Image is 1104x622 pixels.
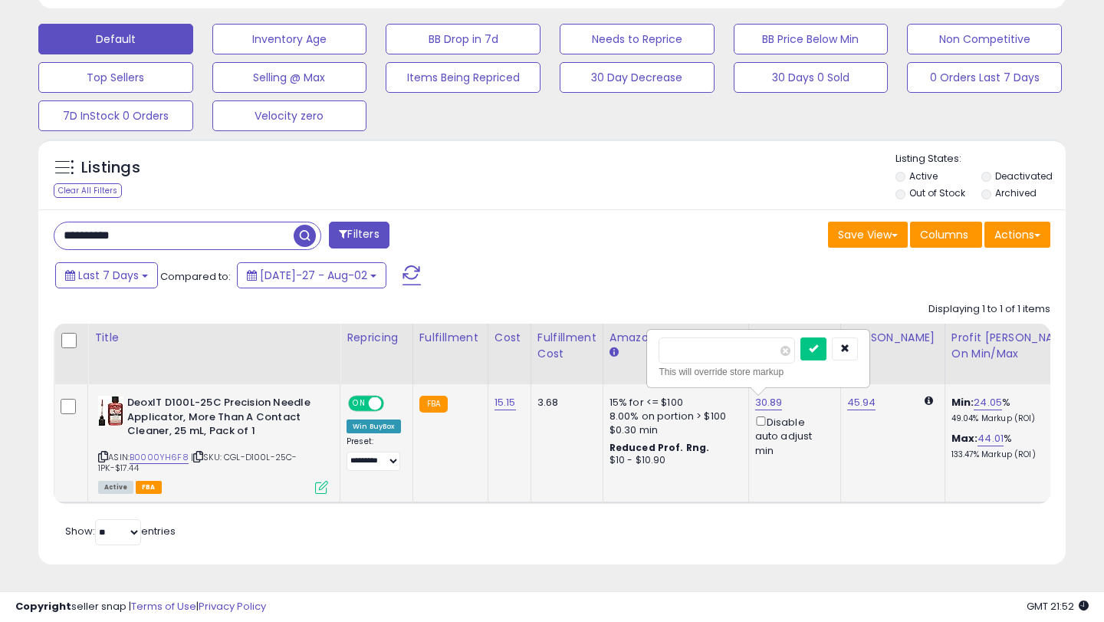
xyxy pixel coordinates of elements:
[734,62,889,93] button: 30 Days 0 Sold
[38,62,193,93] button: Top Sellers
[1027,599,1089,614] span: 2025-08-10 21:52 GMT
[38,24,193,54] button: Default
[15,600,266,614] div: seller snap | |
[78,268,139,283] span: Last 7 Days
[928,302,1050,317] div: Displaying 1 to 1 of 1 items
[386,24,540,54] button: BB Drop in 7d
[160,269,231,284] span: Compared to:
[847,330,938,346] div: [PERSON_NAME]
[907,62,1062,93] button: 0 Orders Last 7 Days
[984,222,1050,248] button: Actions
[995,186,1037,199] label: Archived
[847,395,876,410] a: 45.94
[130,451,189,464] a: B0000YH6F8
[537,330,596,362] div: Fulfillment Cost
[734,24,889,54] button: BB Price Below Min
[55,262,158,288] button: Last 7 Days
[909,169,938,183] label: Active
[329,222,389,248] button: Filters
[951,432,1079,460] div: %
[609,423,737,437] div: $0.30 min
[212,62,367,93] button: Selling @ Max
[98,451,297,474] span: | SKU: CGL-D100L-25C-1PK-$17.44
[659,364,858,380] div: This will override store markup
[419,330,481,346] div: Fulfillment
[909,186,965,199] label: Out of Stock
[199,599,266,614] a: Privacy Policy
[951,449,1079,460] p: 133.47% Markup (ROI)
[945,324,1090,384] th: The percentage added to the cost of goods (COGS) that forms the calculator for Min & Max prices.
[609,346,619,360] small: Amazon Fees.
[347,330,406,346] div: Repricing
[537,396,591,410] div: 3.68
[98,396,123,426] img: 51wZ-sGLabL._SL40_.jpg
[609,441,710,454] b: Reduced Prof. Rng.
[609,396,737,410] div: 15% for <= $100
[995,169,1053,183] label: Deactivated
[828,222,908,248] button: Save View
[38,100,193,131] button: 7D InStock 0 Orders
[755,395,783,410] a: 30.89
[495,330,524,346] div: Cost
[347,420,401,433] div: Win BuyBox
[974,395,1002,410] a: 24.05
[131,599,196,614] a: Terms of Use
[65,524,176,538] span: Show: entries
[127,396,314,443] b: DeoxIT D100L-25C Precision Needle Applicator, More Than A Contact Cleaner, 25 mL, Pack of 1
[212,100,367,131] button: Velocity zero
[755,413,829,458] div: Disable auto adjust min
[15,599,71,614] strong: Copyright
[951,431,978,446] b: Max:
[350,397,369,410] span: ON
[237,262,386,288] button: [DATE]-27 - Aug-02
[951,396,1079,424] div: %
[81,157,140,179] h5: Listings
[609,410,737,423] div: 8.00% on portion > $100
[895,152,1066,166] p: Listing States:
[54,183,122,198] div: Clear All Filters
[560,62,715,93] button: 30 Day Decrease
[609,454,737,467] div: $10 - $10.90
[910,222,982,248] button: Columns
[347,436,401,471] div: Preset:
[94,330,333,346] div: Title
[951,330,1084,362] div: Profit [PERSON_NAME] on Min/Max
[382,397,406,410] span: OFF
[951,413,1079,424] p: 49.04% Markup (ROI)
[951,395,974,410] b: Min:
[98,481,133,494] span: All listings currently available for purchase on Amazon
[136,481,162,494] span: FBA
[609,330,742,346] div: Amazon Fees
[212,24,367,54] button: Inventory Age
[495,395,516,410] a: 15.15
[907,24,1062,54] button: Non Competitive
[386,62,540,93] button: Items Being Repriced
[920,227,968,242] span: Columns
[978,431,1004,446] a: 44.01
[560,24,715,54] button: Needs to Reprice
[260,268,367,283] span: [DATE]-27 - Aug-02
[98,396,328,492] div: ASIN:
[419,396,448,413] small: FBA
